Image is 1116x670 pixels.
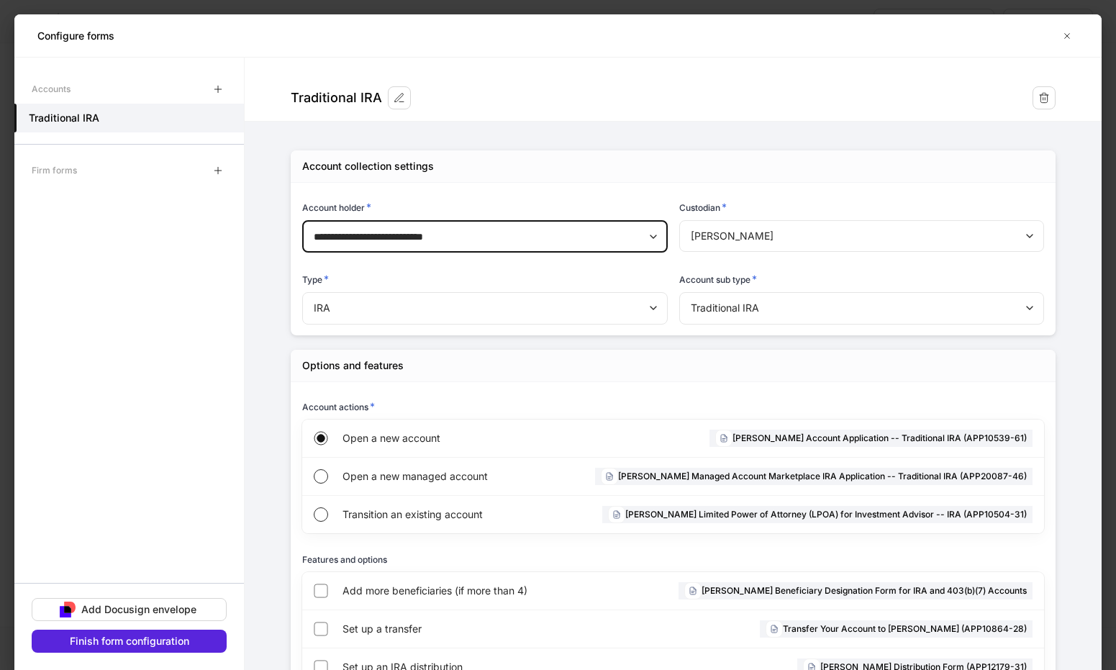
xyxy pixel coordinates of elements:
span: Transition an existing account [342,507,531,522]
h6: Transfer Your Account to [PERSON_NAME] (APP10864-28) [783,622,1027,635]
span: Add more beneficiaries (if more than 4) [342,584,591,598]
h5: Traditional IRA [29,111,99,125]
button: Finish form configuration [32,630,227,653]
div: Firm forms [32,158,77,183]
h5: Configure forms [37,29,114,43]
div: Accounts [32,76,71,101]
h6: Type [302,272,329,286]
h6: [PERSON_NAME] Beneficiary Designation Form for IRA and 403(b)(7) Accounts [702,584,1027,597]
h6: Features and options [302,553,387,566]
div: Traditional IRA [679,292,1044,324]
div: [PERSON_NAME] Limited Power of Attorney (LPOA) for Investment Advisor -- IRA (APP10504-31) [602,506,1033,523]
div: Finish form configuration [70,634,189,648]
a: Traditional IRA [14,104,244,132]
div: [PERSON_NAME] [679,220,1044,252]
span: Set up a transfer [342,622,579,636]
h6: Account sub type [679,272,757,286]
h6: Custodian [679,200,727,214]
h6: Account holder [302,200,371,214]
div: Account collection settings [302,159,434,173]
button: Add Docusign envelope [32,598,227,621]
div: IRA [302,292,667,324]
div: [PERSON_NAME] Account Application -- Traditional IRA (APP10539-61) [709,430,1033,447]
h6: Account actions [302,399,375,414]
span: Open a new managed account [342,469,530,484]
div: Options and features [302,358,404,373]
div: Add Docusign envelope [81,602,196,617]
div: Traditional IRA [291,89,382,107]
div: [PERSON_NAME] Managed Account Marketplace IRA Application -- Traditional IRA (APP20087-46) [595,468,1033,485]
span: Open a new account [342,431,563,445]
